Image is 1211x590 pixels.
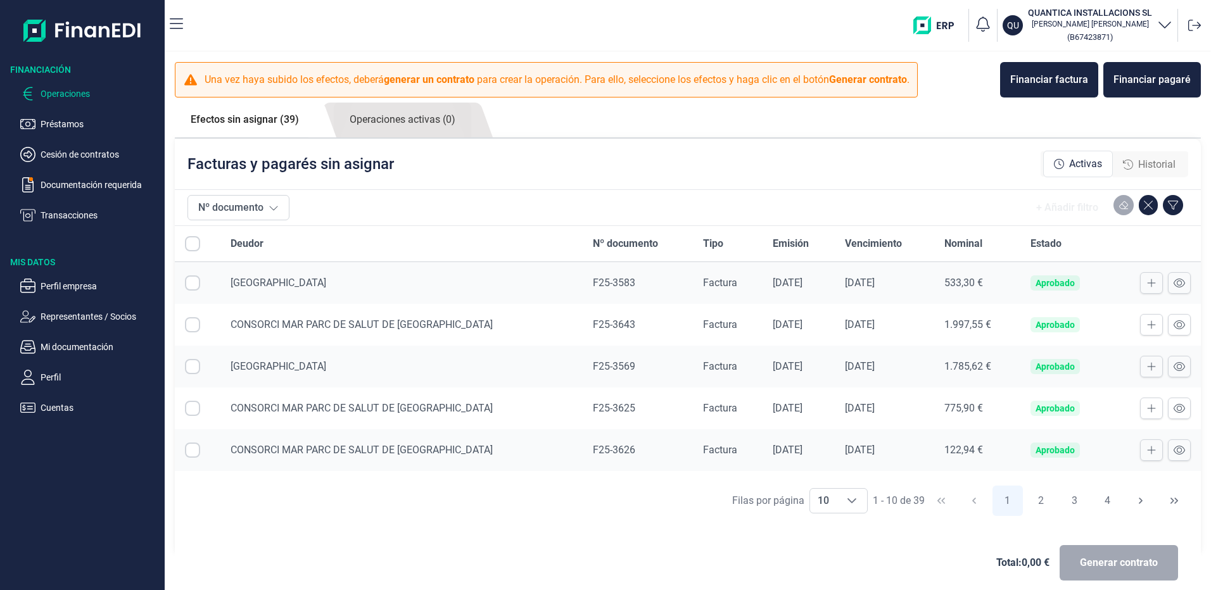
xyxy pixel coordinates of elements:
[773,236,809,251] span: Emisión
[926,486,956,516] button: First Page
[773,402,825,415] div: [DATE]
[996,555,1049,570] span: Total: 0,00 €
[231,444,493,456] span: CONSORCI MAR PARC DE SALUT DE [GEOGRAPHIC_DATA]
[41,86,160,101] p: Operaciones
[703,444,737,456] span: Factura
[944,444,1010,456] div: 122,94 €
[20,116,160,132] button: Préstamos
[20,339,160,355] button: Mi documentación
[187,195,289,220] button: Nº documento
[593,236,658,251] span: Nº documento
[231,360,326,372] span: [GEOGRAPHIC_DATA]
[1010,72,1088,87] div: Financiar factura
[185,317,200,332] div: Row Selected null
[1036,445,1075,455] div: Aprobado
[41,309,160,324] p: Representantes / Socios
[944,277,1010,289] div: 533,30 €
[992,486,1023,516] button: Page 1
[185,401,200,416] div: Row Selected null
[185,442,200,458] div: Row Selected null
[773,318,825,331] div: [DATE]
[185,236,200,251] div: All items unselected
[845,318,924,331] div: [DATE]
[231,402,493,414] span: CONSORCI MAR PARC DE SALUT DE [GEOGRAPHIC_DATA]
[20,86,160,101] button: Operaciones
[1036,278,1075,288] div: Aprobado
[1159,486,1189,516] button: Last Page
[944,402,1010,415] div: 775,90 €
[837,489,867,513] div: Choose
[845,236,902,251] span: Vencimiento
[773,277,825,289] div: [DATE]
[231,318,493,330] span: CONSORCI MAR PARC DE SALUT DE [GEOGRAPHIC_DATA]
[20,309,160,324] button: Representantes / Socios
[773,444,825,456] div: [DATE]
[41,339,160,355] p: Mi documentación
[1036,361,1075,372] div: Aprobado
[944,318,1010,331] div: 1.997,55 €
[41,147,160,162] p: Cesión de contratos
[593,277,635,289] span: F25-3583
[944,360,1010,373] div: 1.785,62 €
[1113,152,1186,177] div: Historial
[384,73,474,85] b: generar un contrato
[703,360,737,372] span: Factura
[593,318,635,330] span: F25-3643
[1000,62,1098,97] button: Financiar factura
[334,103,471,137] a: Operaciones activas (0)
[20,208,160,223] button: Transacciones
[41,400,160,415] p: Cuentas
[1138,157,1176,172] span: Historial
[1007,19,1019,32] p: QU
[1003,6,1172,44] button: QUQUANTICA INSTALLACIONS SL[PERSON_NAME] [PERSON_NAME](B67423871)
[1043,151,1113,177] div: Activas
[41,208,160,223] p: Transacciones
[41,370,160,385] p: Perfil
[175,103,315,137] a: Efectos sin asignar (39)
[845,402,924,415] div: [DATE]
[593,402,635,414] span: F25-3625
[1036,320,1075,330] div: Aprobado
[185,275,200,291] div: Row Selected null
[231,236,263,251] span: Deudor
[1069,156,1102,172] span: Activas
[205,72,910,87] p: Una vez haya subido los efectos, deberá para crear la operación. Para ello, seleccione los efecto...
[1036,403,1075,413] div: Aprobado
[1067,32,1113,42] small: Copiar cif
[41,279,160,294] p: Perfil empresa
[20,279,160,294] button: Perfil empresa
[1113,72,1191,87] div: Financiar pagaré
[810,489,837,513] span: 10
[703,277,737,289] span: Factura
[41,177,160,192] p: Documentación requerida
[1059,486,1089,516] button: Page 3
[913,16,963,34] img: erp
[1025,486,1056,516] button: Page 2
[703,318,737,330] span: Factura
[845,277,924,289] div: [DATE]
[845,360,924,373] div: [DATE]
[703,236,723,251] span: Tipo
[20,147,160,162] button: Cesión de contratos
[1125,486,1156,516] button: Next Page
[231,277,326,289] span: [GEOGRAPHIC_DATA]
[1028,6,1152,19] h3: QUANTICA INSTALLACIONS SL
[1103,62,1201,97] button: Financiar pagaré
[773,360,825,373] div: [DATE]
[185,359,200,374] div: Row Selected null
[23,10,142,51] img: Logo de aplicación
[20,400,160,415] button: Cuentas
[20,177,160,192] button: Documentación requerida
[873,496,925,506] span: 1 - 10 de 39
[829,73,907,85] b: Generar contrato
[20,370,160,385] button: Perfil
[845,444,924,456] div: [DATE]
[1030,236,1062,251] span: Estado
[944,236,982,251] span: Nominal
[959,486,989,516] button: Previous Page
[593,444,635,456] span: F25-3626
[41,116,160,132] p: Préstamos
[1028,19,1152,29] p: [PERSON_NAME] [PERSON_NAME]
[732,493,804,508] div: Filas por página
[187,154,394,174] p: Facturas y pagarés sin asignar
